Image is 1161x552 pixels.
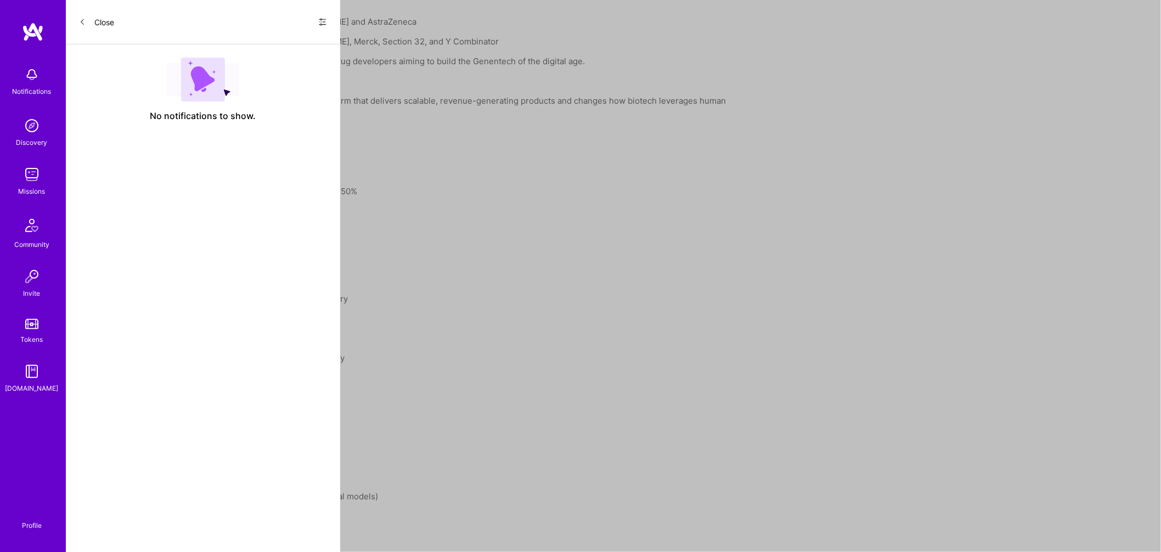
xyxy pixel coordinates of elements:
[5,382,59,394] div: [DOMAIN_NAME]
[21,115,43,137] img: discovery
[24,288,41,299] div: Invite
[21,164,43,185] img: teamwork
[21,361,43,382] img: guide book
[167,58,239,102] img: empty
[19,185,46,197] div: Missions
[19,212,45,239] img: Community
[22,520,42,530] div: Profile
[25,319,38,329] img: tokens
[21,266,43,288] img: Invite
[18,508,46,530] a: Profile
[13,86,52,97] div: Notifications
[14,239,49,250] div: Community
[79,13,114,31] button: Close
[22,22,44,42] img: logo
[150,110,256,122] span: No notifications to show.
[21,334,43,345] div: Tokens
[16,137,48,148] div: Discovery
[21,64,43,86] img: bell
